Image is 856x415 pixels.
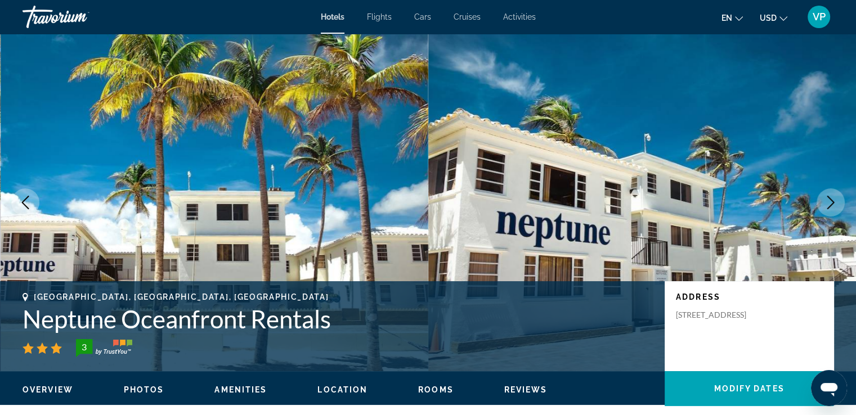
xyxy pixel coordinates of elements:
button: Previous image [11,188,39,216]
span: VP [813,11,826,22]
span: Amenities [214,385,267,394]
button: User Menu [804,5,833,29]
a: Hotels [321,12,344,21]
a: Cars [414,12,431,21]
button: Rooms [418,385,454,395]
button: Overview [23,385,73,395]
span: en [721,13,732,22]
button: Amenities [214,385,267,395]
span: Location [317,385,368,394]
a: Cruises [454,12,481,21]
button: Photos [124,385,164,395]
span: Reviews [504,385,548,394]
span: Overview [23,385,73,394]
p: [STREET_ADDRESS] [676,310,766,320]
a: Flights [367,12,392,21]
iframe: Button to launch messaging window [811,370,847,406]
span: Rooms [418,385,454,394]
img: TrustYou guest rating badge [76,339,132,357]
button: Reviews [504,385,548,395]
span: [GEOGRAPHIC_DATA], [GEOGRAPHIC_DATA], [GEOGRAPHIC_DATA] [34,292,329,301]
button: Location [317,385,368,395]
span: USD [760,13,777,22]
p: Address [676,292,822,301]
button: Change language [721,10,743,26]
a: Travorium [23,2,135,31]
span: Modify Dates [714,384,784,393]
div: 3 [73,340,95,354]
button: Change currency [760,10,787,26]
h1: Neptune Oceanfront Rentals [23,304,653,333]
span: Photos [124,385,164,394]
button: Next image [817,188,845,216]
a: Activities [503,12,536,21]
button: Modify Dates [665,371,833,406]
